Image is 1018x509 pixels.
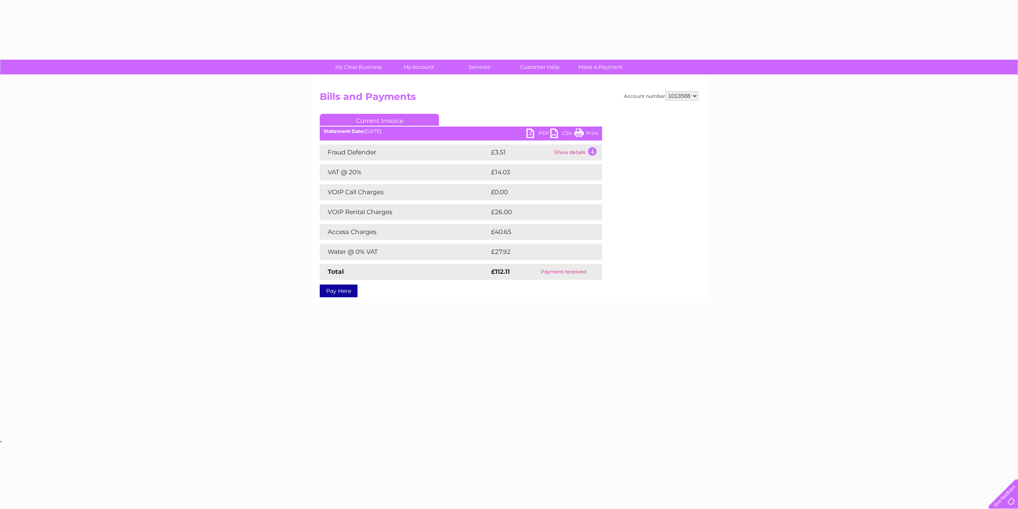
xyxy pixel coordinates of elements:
[489,184,584,200] td: £0.00
[491,268,510,275] strong: £112.11
[489,224,586,240] td: £40.65
[507,60,573,74] a: Customer Help
[320,204,489,220] td: VOIP Rental Charges
[550,129,574,140] a: CSV
[326,60,391,74] a: My Clear Business
[489,204,587,220] td: £26.00
[320,91,698,106] h2: Bills and Payments
[320,244,489,260] td: Water @ 0% VAT
[320,224,489,240] td: Access Charges
[624,91,698,101] div: Account number
[489,144,552,160] td: £3.51
[489,164,585,180] td: £14.03
[567,60,633,74] a: Make A Payment
[574,129,598,140] a: Print
[320,164,489,180] td: VAT @ 20%
[320,129,602,134] div: [DATE]
[320,144,489,160] td: Fraud Defender
[489,244,586,260] td: £27.92
[324,128,365,134] b: Statement Date:
[320,184,489,200] td: VOIP Call Charges
[526,129,550,140] a: PDF
[386,60,452,74] a: My Account
[525,264,602,280] td: Payment received
[328,268,344,275] strong: Total
[447,60,512,74] a: Services
[320,114,439,126] a: Current Invoice
[320,285,357,297] a: Pay Here
[552,144,602,160] td: Show details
